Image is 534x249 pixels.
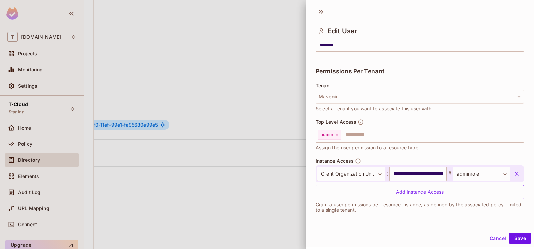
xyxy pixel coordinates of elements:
button: Save [509,233,531,244]
span: Edit User [328,27,357,35]
span: admin [321,132,333,137]
span: Permissions Per Tenant [316,68,384,75]
div: Add Instance Access [316,185,524,199]
span: Instance Access [316,158,354,164]
span: Tenant [316,83,331,88]
div: Client Organization Unit [317,167,385,181]
div: admin [318,130,341,140]
p: Grant a user permissions per resource instance, as defined by the associated policy, limited to a... [316,202,524,213]
button: Open [520,134,522,135]
button: Mavenir [316,90,524,104]
span: Select a tenant you want to associate this user with. [316,105,433,112]
button: Cancel [487,233,509,244]
span: : [385,170,389,178]
div: adminrole [453,167,510,181]
span: Assign the user permission to a resource type [316,144,418,151]
span: Top Level Access [316,119,356,125]
span: # [447,170,453,178]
